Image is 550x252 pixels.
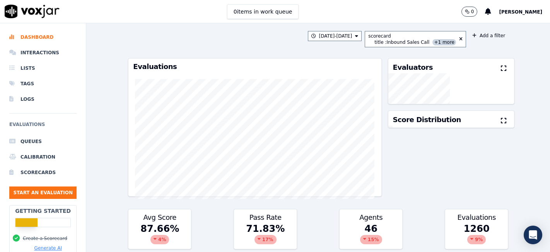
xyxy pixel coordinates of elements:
[368,33,456,39] div: scorecard
[9,29,77,45] a: Dashboard
[234,223,297,249] div: 71.83 %
[133,63,376,70] h3: Evaluations
[239,214,292,221] h3: Pass Rate
[9,45,77,60] a: Interactions
[524,226,542,244] div: Open Intercom Messenger
[9,149,77,165] a: Calibration
[469,31,508,40] button: Add a filter
[9,134,77,149] a: Queues
[344,214,398,221] h3: Agents
[393,116,461,123] h3: Score Distribution
[133,214,186,221] h3: Avg Score
[9,60,77,76] a: Lists
[9,186,77,199] button: Start an Evaluation
[9,76,77,91] a: Tags
[227,4,299,19] button: 0items in work queue
[9,120,77,134] h6: Evaluations
[150,235,169,244] div: 4 %
[445,223,508,249] div: 1260
[432,39,456,45] span: +1 more
[308,31,362,41] button: [DATE]-[DATE]
[467,235,486,244] div: 9 %
[374,39,456,45] div: title : Inbound Sales Call
[15,207,71,215] h2: Getting Started
[450,214,503,221] h3: Evaluations
[499,7,550,16] button: [PERSON_NAME]
[9,165,77,180] a: Scorecards
[340,223,402,249] div: 46
[499,9,542,15] span: [PERSON_NAME]
[255,235,277,244] div: 17 %
[461,7,485,17] button: 0
[5,5,60,18] img: voxjar logo
[365,31,466,47] button: scorecard title :Inbound Sales Call +1 more
[128,223,191,249] div: 87.66 %
[23,235,67,242] button: Create a Scorecard
[461,7,478,17] button: 0
[9,91,77,107] a: Logs
[471,9,474,15] p: 0
[360,235,382,244] div: 15 %
[393,64,433,71] h3: Evaluators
